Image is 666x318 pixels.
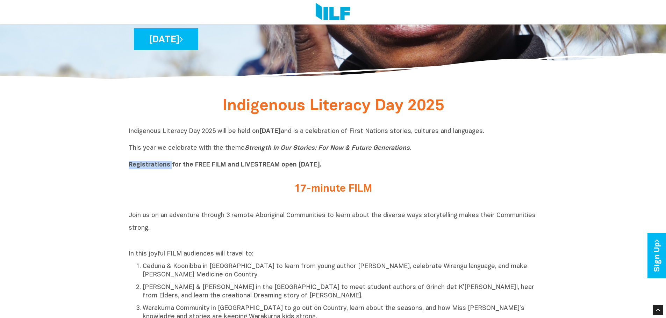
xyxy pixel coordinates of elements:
p: [PERSON_NAME] & [PERSON_NAME] in the [GEOGRAPHIC_DATA] to meet student authors of Grinch det K’[P... [143,283,538,300]
b: [DATE] [259,128,281,134]
div: Scroll Back to Top [653,305,663,315]
span: Join us on an adventure through 3 remote Aboriginal Communities to learn about the diverse ways s... [129,213,536,231]
i: Strength In Our Stories: For Now & Future Generations [245,145,410,151]
p: Ceduna & Koonibba in [GEOGRAPHIC_DATA] to learn from young author [PERSON_NAME], celebrate Wirang... [143,262,538,279]
img: Logo [316,3,350,22]
a: [DATE] [134,28,198,50]
h2: 17-minute FILM [202,183,464,195]
p: In this joyful FILM audiences will travel to: [129,250,538,258]
p: Indigenous Literacy Day 2025 will be held on and is a celebration of First Nations stories, cultu... [129,127,538,169]
span: Indigenous Literacy Day 2025 [222,99,444,113]
b: Registrations for the FREE FILM and LIVESTREAM open [DATE]. [129,162,322,168]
